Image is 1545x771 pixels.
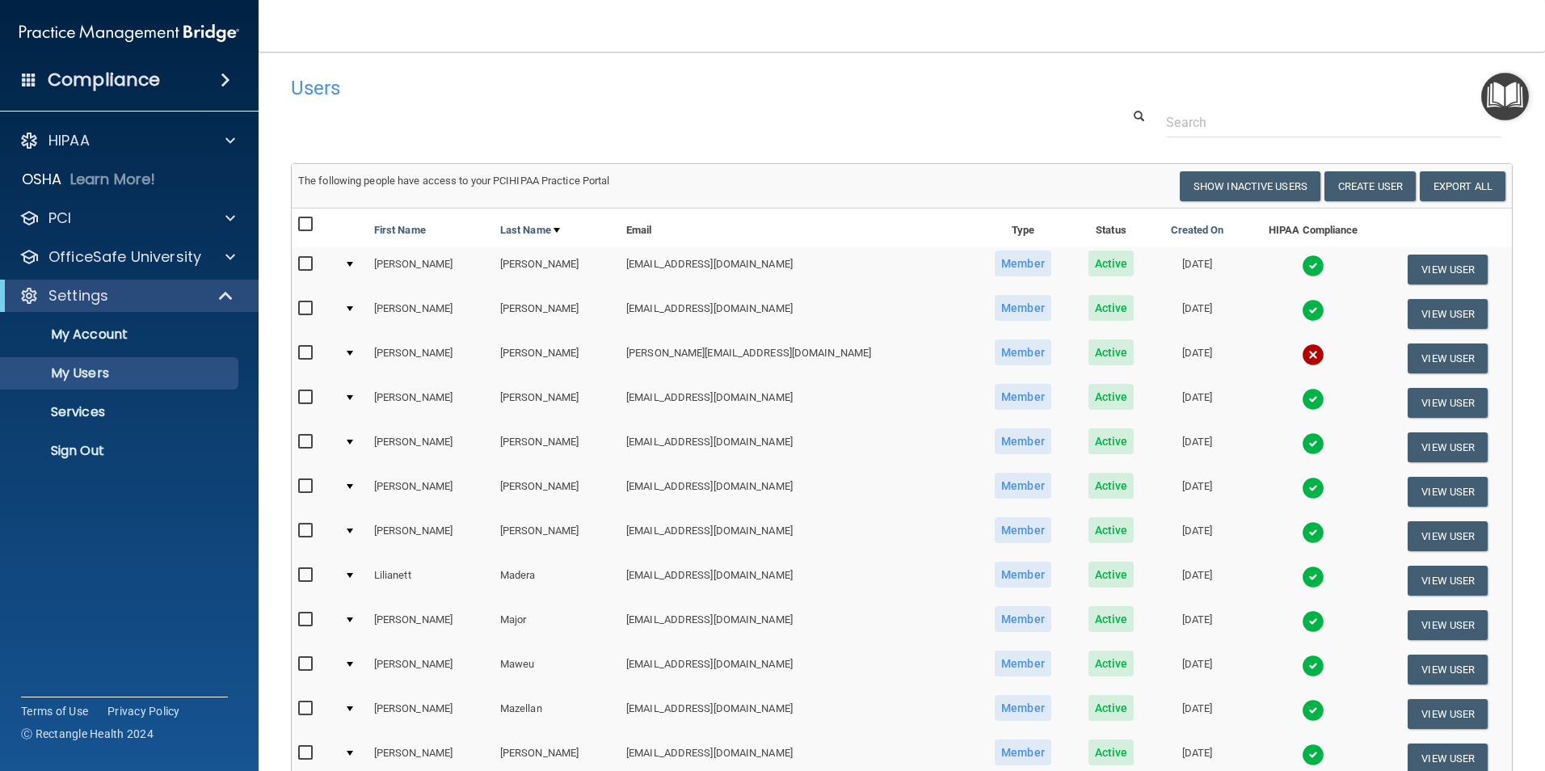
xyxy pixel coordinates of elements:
[1302,477,1324,499] img: tick.e7d51cea.svg
[620,292,975,336] td: [EMAIL_ADDRESS][DOMAIN_NAME]
[494,247,620,292] td: [PERSON_NAME]
[1302,343,1324,366] img: cross.ca9f0e7f.svg
[1151,558,1243,603] td: [DATE]
[1243,209,1384,247] th: HIPAA Compliance
[494,692,620,736] td: Mazellan
[1408,255,1488,284] button: View User
[995,384,1051,410] span: Member
[11,365,231,381] p: My Users
[374,221,426,240] a: First Name
[1151,603,1243,647] td: [DATE]
[1166,107,1501,137] input: Search
[368,558,494,603] td: Lilianett
[1088,651,1135,676] span: Active
[500,221,560,240] a: Last Name
[48,69,160,91] h4: Compliance
[298,175,610,187] span: The following people have access to your PCIHIPAA Practice Portal
[70,170,156,189] p: Learn More!
[1071,209,1151,247] th: Status
[1408,566,1488,596] button: View User
[1408,388,1488,418] button: View User
[1151,470,1243,514] td: [DATE]
[48,247,201,267] p: OfficeSafe University
[1302,610,1324,633] img: tick.e7d51cea.svg
[19,209,235,228] a: PCI
[368,647,494,692] td: [PERSON_NAME]
[1151,381,1243,425] td: [DATE]
[1302,744,1324,766] img: tick.e7d51cea.svg
[1302,388,1324,411] img: tick.e7d51cea.svg
[1302,255,1324,277] img: tick.e7d51cea.svg
[368,692,494,736] td: [PERSON_NAME]
[48,209,71,228] p: PCI
[494,381,620,425] td: [PERSON_NAME]
[620,692,975,736] td: [EMAIL_ADDRESS][DOMAIN_NAME]
[1151,247,1243,292] td: [DATE]
[19,286,234,305] a: Settings
[995,562,1051,588] span: Member
[620,247,975,292] td: [EMAIL_ADDRESS][DOMAIN_NAME]
[494,647,620,692] td: Maweu
[1302,566,1324,588] img: tick.e7d51cea.svg
[1180,171,1320,201] button: Show Inactive Users
[995,739,1051,765] span: Member
[1088,606,1135,632] span: Active
[368,247,494,292] td: [PERSON_NAME]
[1408,343,1488,373] button: View User
[1088,695,1135,721] span: Active
[1408,477,1488,507] button: View User
[1088,739,1135,765] span: Active
[1408,299,1488,329] button: View User
[995,339,1051,365] span: Member
[21,703,88,719] a: Terms of Use
[620,336,975,381] td: [PERSON_NAME][EMAIL_ADDRESS][DOMAIN_NAME]
[620,425,975,470] td: [EMAIL_ADDRESS][DOMAIN_NAME]
[494,558,620,603] td: Madera
[1265,656,1526,721] iframe: Drift Widget Chat Controller
[995,473,1051,499] span: Member
[1088,339,1135,365] span: Active
[620,470,975,514] td: [EMAIL_ADDRESS][DOMAIN_NAME]
[494,425,620,470] td: [PERSON_NAME]
[1151,292,1243,336] td: [DATE]
[1088,384,1135,410] span: Active
[368,425,494,470] td: [PERSON_NAME]
[620,603,975,647] td: [EMAIL_ADDRESS][DOMAIN_NAME]
[368,470,494,514] td: [PERSON_NAME]
[1408,521,1488,551] button: View User
[620,558,975,603] td: [EMAIL_ADDRESS][DOMAIN_NAME]
[1302,299,1324,322] img: tick.e7d51cea.svg
[995,251,1051,276] span: Member
[1088,517,1135,543] span: Active
[995,517,1051,543] span: Member
[1408,610,1488,640] button: View User
[11,443,231,459] p: Sign Out
[494,603,620,647] td: Major
[1088,295,1135,321] span: Active
[22,170,62,189] p: OSHA
[975,209,1071,247] th: Type
[1088,428,1135,454] span: Active
[19,17,239,49] img: PMB logo
[1151,425,1243,470] td: [DATE]
[1088,251,1135,276] span: Active
[1151,514,1243,558] td: [DATE]
[1151,647,1243,692] td: [DATE]
[1088,562,1135,588] span: Active
[995,695,1051,721] span: Member
[1481,73,1529,120] button: Open Resource Center
[1302,521,1324,544] img: tick.e7d51cea.svg
[995,651,1051,676] span: Member
[1088,473,1135,499] span: Active
[368,292,494,336] td: [PERSON_NAME]
[1151,336,1243,381] td: [DATE]
[620,514,975,558] td: [EMAIL_ADDRESS][DOMAIN_NAME]
[1302,655,1324,677] img: tick.e7d51cea.svg
[1171,221,1224,240] a: Created On
[19,131,235,150] a: HIPAA
[995,295,1051,321] span: Member
[494,514,620,558] td: [PERSON_NAME]
[494,336,620,381] td: [PERSON_NAME]
[11,327,231,343] p: My Account
[48,286,108,305] p: Settings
